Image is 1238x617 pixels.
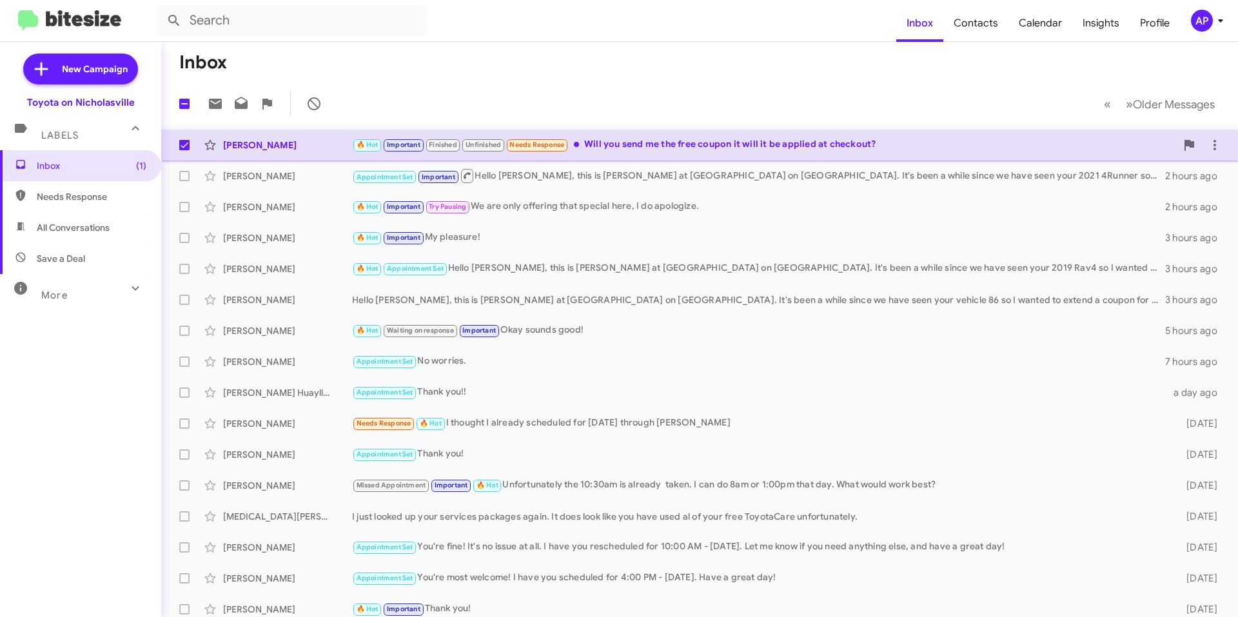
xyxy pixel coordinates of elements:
[223,355,352,368] div: [PERSON_NAME]
[896,5,943,42] a: Inbox
[1165,262,1228,275] div: 3 hours ago
[1165,201,1228,213] div: 2 hours ago
[37,159,146,172] span: Inbox
[387,264,444,273] span: Appointment Set
[223,510,352,523] div: [MEDICAL_DATA][PERSON_NAME]
[352,571,1166,585] div: You're most welcome! I have you scheduled for 4:00 PM - [DATE]. Have a great day!
[352,478,1166,493] div: Unfortunately the 10:30am is already taken. I can do 8am or 1:00pm that day. What would work best?
[357,233,378,242] span: 🔥 Hot
[357,173,413,181] span: Appointment Set
[352,323,1165,338] div: Okay sounds good!
[1165,324,1228,337] div: 5 hours ago
[156,5,427,36] input: Search
[1165,293,1228,306] div: 3 hours ago
[223,541,352,554] div: [PERSON_NAME]
[352,261,1165,276] div: Hello [PERSON_NAME], this is [PERSON_NAME] at [GEOGRAPHIC_DATA] on [GEOGRAPHIC_DATA]. It's been a...
[1166,448,1228,461] div: [DATE]
[223,262,352,275] div: [PERSON_NAME]
[1130,5,1180,42] a: Profile
[223,417,352,430] div: [PERSON_NAME]
[357,419,411,427] span: Needs Response
[352,447,1166,462] div: Thank you!
[223,293,352,306] div: [PERSON_NAME]
[1165,231,1228,244] div: 3 hours ago
[1166,386,1228,399] div: a day ago
[435,481,468,489] span: Important
[223,572,352,585] div: [PERSON_NAME]
[387,605,420,613] span: Important
[357,574,413,582] span: Appointment Set
[223,479,352,492] div: [PERSON_NAME]
[429,202,466,211] span: Try Pausing
[357,481,426,489] span: Missed Appointment
[37,252,85,265] span: Save a Deal
[352,385,1166,400] div: Thank you!!
[387,141,420,149] span: Important
[352,199,1165,214] div: We are only offering that special here, I do apologize.
[352,510,1166,523] div: I just looked up your services packages again. It does look like you have used al of your free To...
[509,141,564,149] span: Needs Response
[223,448,352,461] div: [PERSON_NAME]
[357,388,413,397] span: Appointment Set
[357,605,378,613] span: 🔥 Hot
[41,130,79,141] span: Labels
[223,139,352,152] div: [PERSON_NAME]
[387,202,420,211] span: Important
[357,141,378,149] span: 🔥 Hot
[352,168,1165,184] div: Hello [PERSON_NAME], this is [PERSON_NAME] at [GEOGRAPHIC_DATA] on [GEOGRAPHIC_DATA]. It's been a...
[37,221,110,234] span: All Conversations
[1166,541,1228,554] div: [DATE]
[1191,10,1213,32] div: AP
[62,63,128,75] span: New Campaign
[352,230,1165,245] div: My pleasure!
[352,602,1166,616] div: Thank you!
[1166,603,1228,616] div: [DATE]
[1180,10,1224,32] button: AP
[357,357,413,366] span: Appointment Set
[352,354,1165,369] div: No worries.
[223,324,352,337] div: [PERSON_NAME]
[352,540,1166,554] div: You're fine! It's no issue at all. I have you rescheduled for 10:00 AM - [DATE]. Let me know if y...
[1118,91,1223,117] button: Next
[223,231,352,244] div: [PERSON_NAME]
[1097,91,1223,117] nav: Page navigation example
[1096,91,1119,117] button: Previous
[37,190,146,203] span: Needs Response
[223,201,352,213] div: [PERSON_NAME]
[1166,479,1228,492] div: [DATE]
[477,481,498,489] span: 🔥 Hot
[223,603,352,616] div: [PERSON_NAME]
[357,264,378,273] span: 🔥 Hot
[23,54,138,84] a: New Campaign
[387,326,454,335] span: Waiting on response
[1072,5,1130,42] a: Insights
[1166,510,1228,523] div: [DATE]
[352,293,1165,306] div: Hello [PERSON_NAME], this is [PERSON_NAME] at [GEOGRAPHIC_DATA] on [GEOGRAPHIC_DATA]. It's been a...
[357,543,413,551] span: Appointment Set
[429,141,457,149] span: Finished
[1165,355,1228,368] div: 7 hours ago
[357,202,378,211] span: 🔥 Hot
[1166,417,1228,430] div: [DATE]
[1126,96,1133,112] span: »
[223,386,352,399] div: [PERSON_NAME] Huayllani-[PERSON_NAME]
[387,233,420,242] span: Important
[943,5,1008,42] a: Contacts
[357,326,378,335] span: 🔥 Hot
[422,173,455,181] span: Important
[1165,170,1228,182] div: 2 hours ago
[462,326,496,335] span: Important
[27,96,135,109] div: Toyota on Nicholasville
[352,137,1176,152] div: Will you send me the free coupon it will it be applied at checkout?
[420,419,442,427] span: 🔥 Hot
[1008,5,1072,42] a: Calendar
[1133,97,1215,112] span: Older Messages
[1104,96,1111,112] span: «
[357,450,413,458] span: Appointment Set
[136,159,146,172] span: (1)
